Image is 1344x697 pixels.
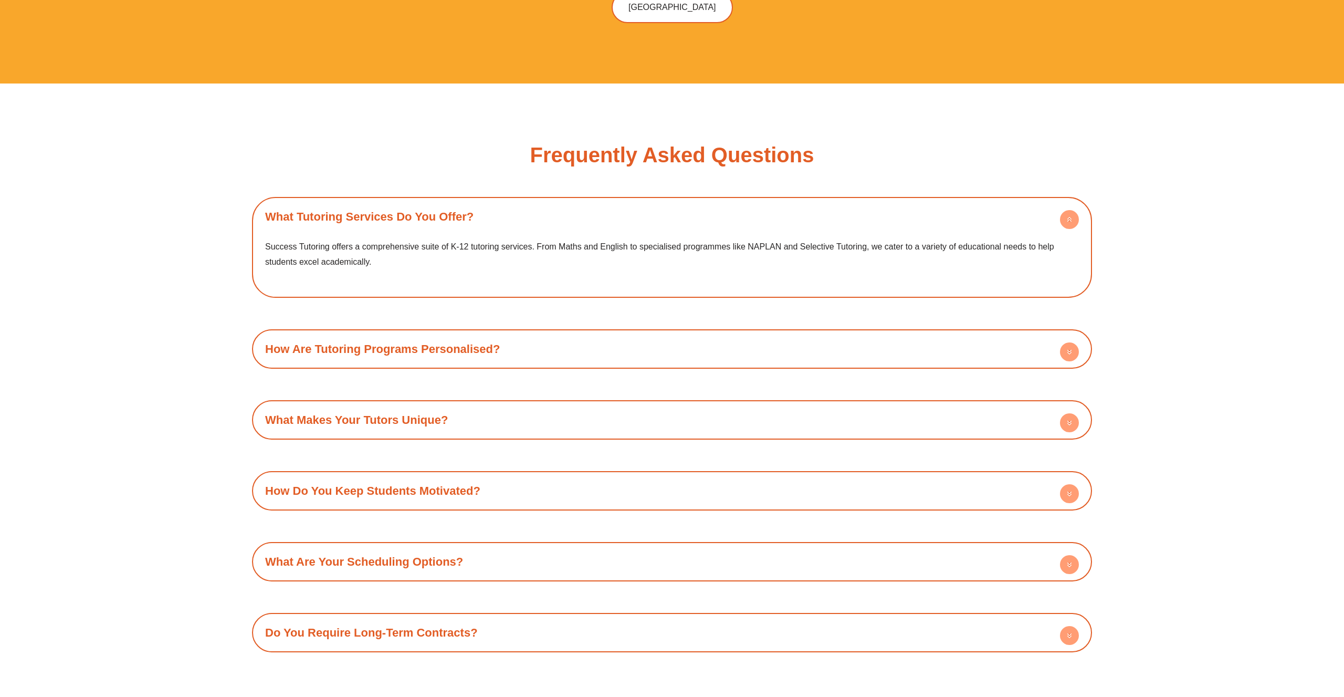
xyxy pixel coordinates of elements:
a: How Do You Keep Students Motivated? [265,484,480,497]
a: How Are Tutoring Programs Personalised? [265,342,500,356]
iframe: Chat Widget [1164,578,1344,697]
a: Do You Require Long-Term Contracts? [265,626,478,639]
div: What Tutoring Services Do You Offer? [257,202,1087,231]
div: How Do You Keep Students Motivated? [257,476,1087,505]
div: Do You Require Long-Term Contracts? [257,618,1087,647]
div: What Are Your Scheduling Options? [257,547,1087,576]
span: [GEOGRAPHIC_DATA] [628,3,716,12]
h2: Frequently Asked Questions [530,144,814,165]
div: What Makes Your Tutors Unique? [257,405,1087,434]
div: What Tutoring Services Do You Offer? [257,231,1087,293]
a: What Makes Your Tutors Unique? [265,413,448,426]
span: Success Tutoring offers a comprehensive suite of K-12 tutoring services. From Maths and English t... [265,242,1054,267]
a: What Are Your Scheduling Options? [265,555,463,568]
a: What Tutoring Services Do You Offer? [265,210,474,223]
div: How Are Tutoring Programs Personalised? [257,335,1087,363]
